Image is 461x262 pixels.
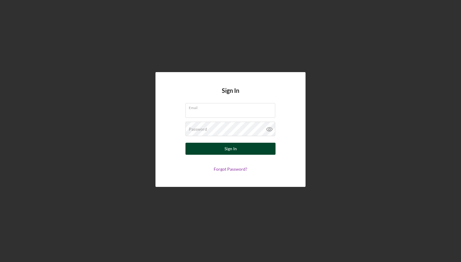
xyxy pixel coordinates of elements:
label: Password [189,127,207,132]
label: Email [189,103,275,110]
h4: Sign In [222,87,239,103]
button: Sign In [185,143,276,155]
div: Sign In [224,143,237,155]
a: Forgot Password? [214,166,247,172]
